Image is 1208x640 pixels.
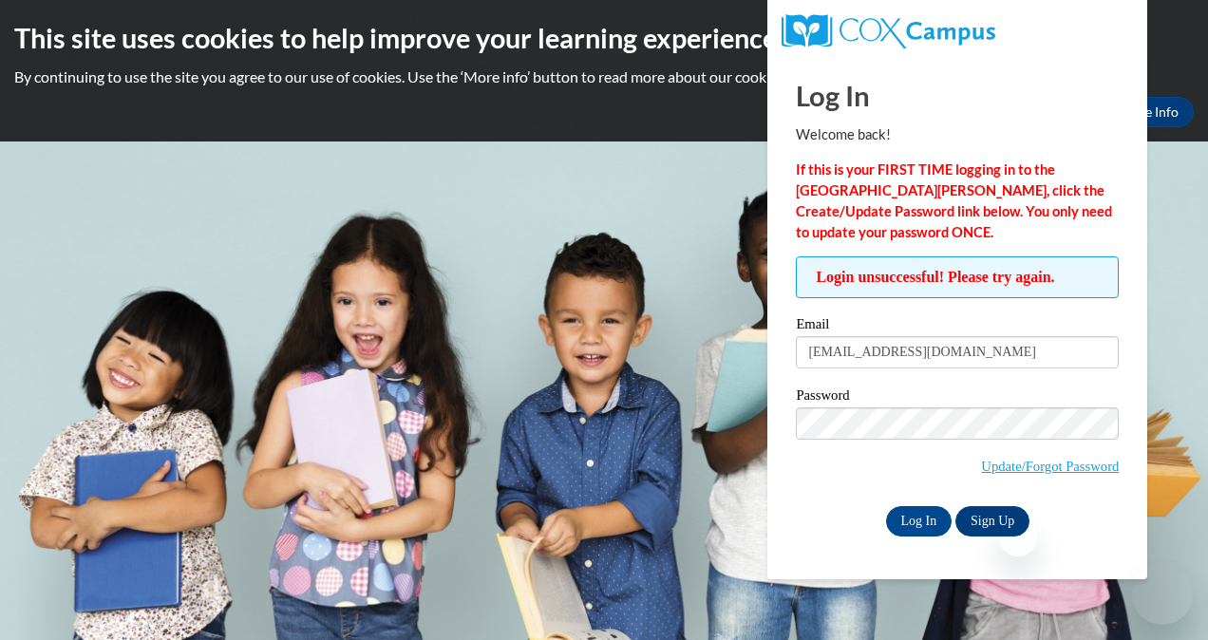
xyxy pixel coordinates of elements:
iframe: Button to launch messaging window [1132,564,1193,625]
label: Password [796,388,1119,407]
p: By continuing to use the site you agree to our use of cookies. Use the ‘More info’ button to read... [14,66,1194,87]
a: Sign Up [955,506,1029,536]
img: COX Campus [782,14,994,48]
p: Welcome back! [796,124,1119,145]
a: More Info [1104,97,1194,127]
iframe: Close message [999,518,1037,556]
h2: This site uses cookies to help improve your learning experience. [14,19,1194,57]
input: Log In [886,506,953,536]
span: Login unsuccessful! Please try again. [796,256,1119,298]
h1: Log In [796,76,1119,115]
strong: If this is your FIRST TIME logging in to the [GEOGRAPHIC_DATA][PERSON_NAME], click the Create/Upd... [796,161,1112,240]
a: Update/Forgot Password [981,459,1119,474]
label: Email [796,317,1119,336]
